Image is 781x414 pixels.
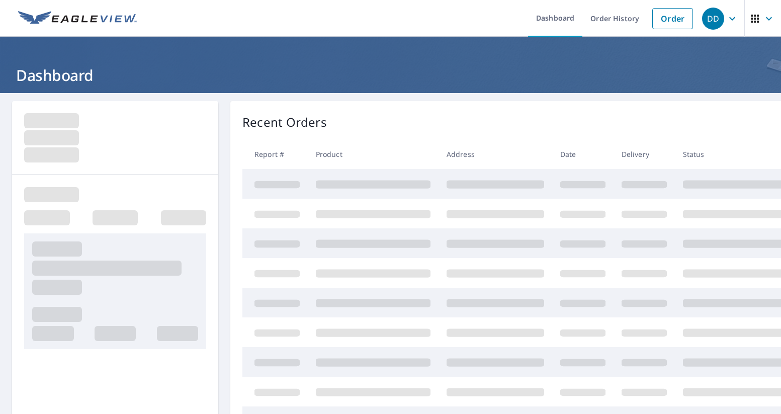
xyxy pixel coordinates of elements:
div: DD [702,8,724,30]
th: Product [308,139,439,169]
th: Report # [242,139,308,169]
h1: Dashboard [12,65,769,86]
th: Delivery [614,139,675,169]
th: Address [439,139,552,169]
a: Order [652,8,693,29]
p: Recent Orders [242,113,327,131]
th: Date [552,139,614,169]
img: EV Logo [18,11,137,26]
